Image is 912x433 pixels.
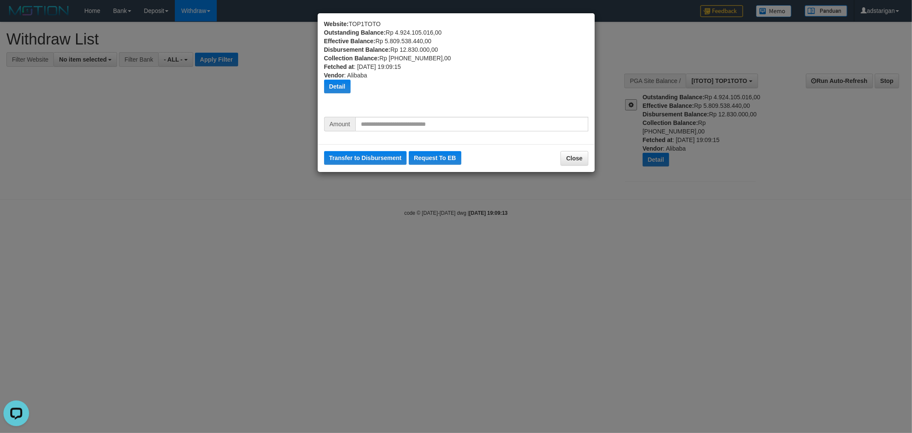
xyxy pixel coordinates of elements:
b: Outstanding Balance: [324,29,386,36]
b: Disbursement Balance: [324,46,391,53]
span: Amount [324,117,355,131]
button: Close [561,151,588,166]
b: Website: [324,21,349,27]
b: Collection Balance: [324,55,380,62]
b: Vendor [324,72,344,79]
b: Effective Balance: [324,38,376,44]
b: Fetched at [324,63,354,70]
button: Transfer to Disbursement [324,151,407,165]
button: Detail [324,80,351,93]
button: Open LiveChat chat widget [3,3,29,29]
button: Request To EB [409,151,461,165]
div: TOP1TOTO Rp 4.924.105.016,00 Rp 5.809.538.440,00 Rp 12.830.000,00 Rp [PHONE_NUMBER],00 : [DATE] 1... [324,20,588,117]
